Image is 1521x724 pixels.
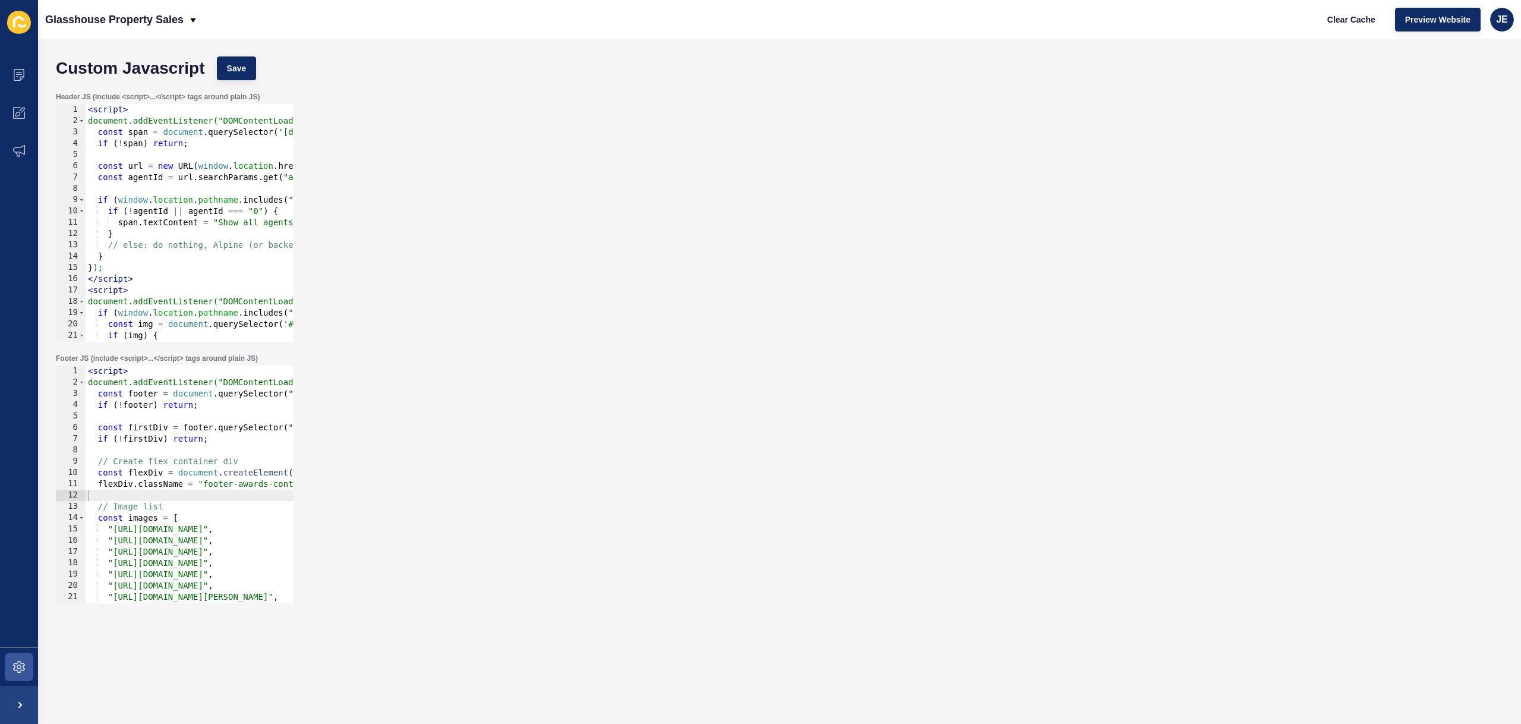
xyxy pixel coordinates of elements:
div: 11 [56,217,86,228]
div: 22 [56,603,86,614]
div: 19 [56,307,86,319]
div: 9 [56,194,86,206]
div: 16 [56,535,86,546]
div: 4 [56,138,86,149]
div: 1 [56,366,86,377]
div: 19 [56,569,86,580]
span: JE [1496,14,1508,26]
div: 2 [56,115,86,127]
div: 17 [56,285,86,296]
div: 7 [56,433,86,445]
h1: Custom Javascript [56,62,205,74]
div: 15 [56,524,86,535]
label: Footer JS (include <script>...</script> tags around plain JS) [56,354,258,363]
div: 6 [56,422,86,433]
div: 15 [56,262,86,273]
div: 12 [56,490,86,501]
div: 9 [56,456,86,467]
div: 14 [56,512,86,524]
div: 1 [56,104,86,115]
button: Clear Cache [1317,8,1386,32]
div: 20 [56,580,86,591]
div: 5 [56,149,86,160]
div: 5 [56,411,86,422]
span: Clear Cache [1327,14,1375,26]
div: 16 [56,273,86,285]
div: 18 [56,558,86,569]
div: 12 [56,228,86,240]
div: 13 [56,501,86,512]
button: Preview Website [1395,8,1481,32]
div: 22 [56,341,86,352]
span: Preview Website [1405,14,1470,26]
div: 3 [56,127,86,138]
div: 2 [56,377,86,388]
div: 17 [56,546,86,558]
span: Save [227,62,247,74]
div: 10 [56,467,86,479]
div: 18 [56,296,86,307]
div: 7 [56,172,86,183]
div: 11 [56,479,86,490]
div: 3 [56,388,86,399]
div: 10 [56,206,86,217]
div: 21 [56,330,86,341]
div: 21 [56,591,86,603]
p: Glasshouse Property Sales [45,5,184,34]
div: 8 [56,183,86,194]
div: 6 [56,160,86,172]
div: 20 [56,319,86,330]
label: Header JS (include <script>...</script> tags around plain JS) [56,92,260,102]
div: 8 [56,445,86,456]
button: Save [217,56,257,80]
div: 14 [56,251,86,262]
div: 13 [56,240,86,251]
div: 4 [56,399,86,411]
